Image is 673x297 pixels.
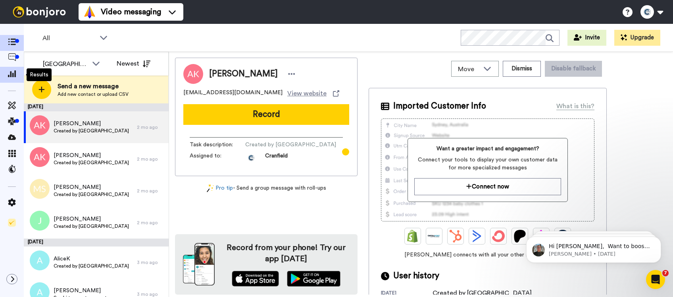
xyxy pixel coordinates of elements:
span: Move [458,64,479,74]
div: - Send a group message with roll-ups [175,184,358,192]
span: Want a greater impact and engagement? [414,145,561,153]
img: Ontraport [428,230,440,243]
div: Tooltip anchor [342,148,349,155]
span: Cranfield [265,152,288,164]
span: Created by [GEOGRAPHIC_DATA] [245,141,336,149]
h4: Record from your phone! Try our app [DATE] [223,242,350,264]
iframe: Intercom notifications message [514,220,673,276]
button: Disable fallback [545,61,602,77]
img: bj-logo-header-white.svg [10,6,69,17]
img: ak.png [30,115,50,135]
span: [PERSON_NAME] [54,151,129,159]
a: Pro tip [207,184,233,192]
span: Created by [GEOGRAPHIC_DATA] [54,159,129,166]
img: ActiveCampaign [471,230,483,243]
div: 2 mo ago [137,124,165,130]
button: Record [183,104,349,125]
span: Send a new message [58,82,129,91]
div: [DATE] [24,239,169,247]
span: Task description : [190,141,245,149]
div: [DATE] [24,103,169,111]
img: appstore [232,271,279,287]
div: 2 mo ago [137,156,165,162]
img: j.png [30,211,50,231]
span: View website [287,89,327,98]
img: vm-color.svg [83,6,96,18]
span: All [42,33,96,43]
div: What is this? [556,101,594,111]
span: Video messaging [101,6,161,17]
span: [PERSON_NAME] connects with all your other software [381,251,594,259]
span: [EMAIL_ADDRESS][DOMAIN_NAME] [183,89,283,98]
img: ms.png [30,179,50,199]
span: AliceK [54,255,129,263]
span: User history [393,270,439,282]
img: magic-wand.svg [207,184,214,192]
span: [PERSON_NAME] [54,215,129,223]
button: Invite [567,30,606,46]
span: [PERSON_NAME] [209,68,278,80]
div: 2 mo ago [137,219,165,226]
span: 7 [662,270,669,276]
img: Checklist.svg [8,219,16,227]
span: Created by [GEOGRAPHIC_DATA] [54,128,129,134]
div: 2 mo ago [137,188,165,194]
span: Imported Customer Info [393,100,486,112]
img: 72372f80-a650-4b26-ba8d-89e736741b41-1747391727.jpg [245,152,257,164]
img: Shopify [406,230,419,243]
span: [PERSON_NAME] [54,183,129,191]
span: Assigned to: [190,152,245,164]
span: Connect your tools to display your own customer data for more specialized messages [414,156,561,172]
span: Created by [GEOGRAPHIC_DATA] [54,191,129,198]
img: playstore [287,271,340,287]
img: ak.png [30,147,50,167]
span: [PERSON_NAME] [54,120,129,128]
div: Results [27,68,52,81]
div: [GEOGRAPHIC_DATA] [43,59,88,69]
div: 3 mo ago [137,259,165,266]
button: Upgrade [614,30,660,46]
img: a.png [30,250,50,270]
button: Newest [111,56,156,72]
iframe: Intercom live chat [646,270,665,289]
span: [PERSON_NAME] [54,287,109,295]
img: Hubspot [449,230,462,243]
button: Connect now [414,178,561,195]
span: Created by [GEOGRAPHIC_DATA] [54,263,129,269]
span: Created by [GEOGRAPHIC_DATA] [54,223,129,229]
button: Dismiss [503,61,541,77]
span: Add new contact or upload CSV [58,91,129,97]
img: ConvertKit [492,230,505,243]
img: Image of Alice Kirkaldy [183,64,203,84]
a: View website [287,89,339,98]
img: Patreon [513,230,526,243]
img: download [183,243,215,286]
